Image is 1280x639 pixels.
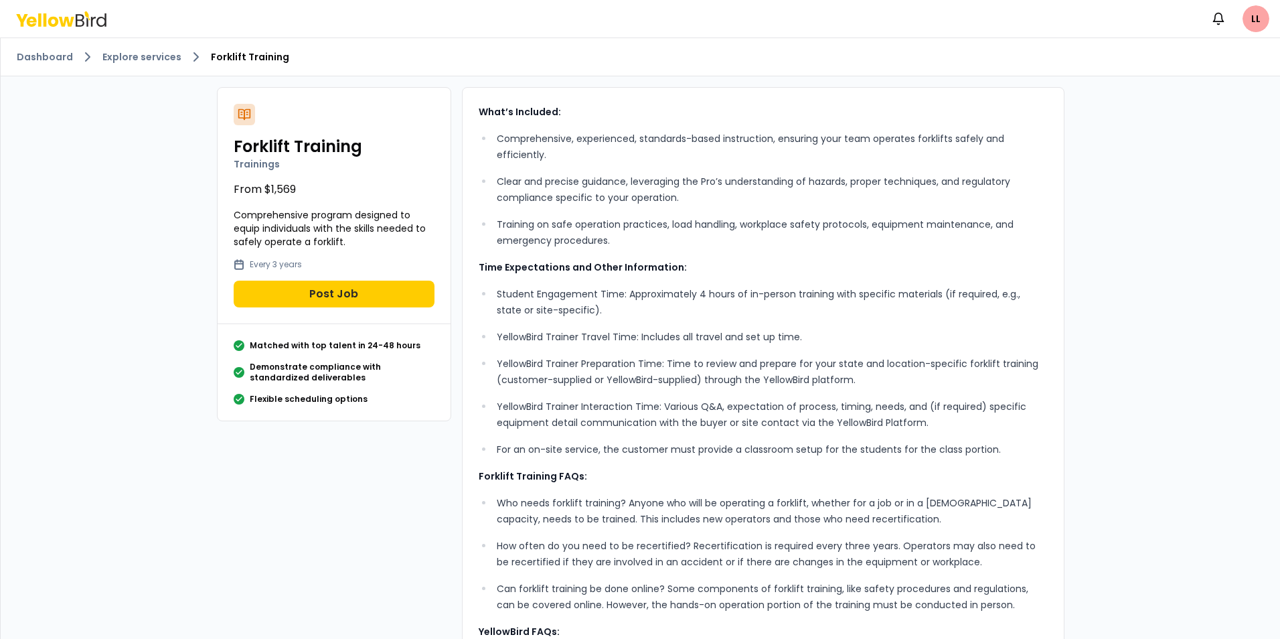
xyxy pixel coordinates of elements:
[234,182,434,198] p: From $1,569
[1243,5,1269,32] span: LL
[234,157,434,171] p: Trainings
[497,581,1047,613] p: Can forklift training be done online? Some components of forklift training, like safety procedure...
[250,362,434,383] p: Demonstrate compliance with standardized deliverables
[479,470,587,483] strong: Forklift Training FAQs:
[497,538,1047,570] p: How often do you need to be recertified? Recertification is required every three years. Operators...
[234,208,434,248] p: Comprehensive program designed to equip individuals with the skills needed to safely operate a fo...
[479,105,561,119] strong: What’s Included:
[497,495,1047,527] p: Who needs forklift training? Anyone who will be operating a forklift, whether for a job or in a [...
[234,281,434,307] button: Post Job
[497,329,1047,345] p: YellowBird Trainer Travel Time: Includes all travel and set up time.
[234,136,434,157] h2: Forklift Training
[497,286,1047,318] p: Student Engagement Time: Approximately 4 hours of in-person training with specific materials (if ...
[17,50,73,64] a: Dashboard
[479,261,687,274] strong: Time Expectations and Other Information:
[497,216,1047,248] p: Training on safe operation practices, load handling, workplace safety protocols, equipment mainte...
[497,441,1047,457] p: For an on-site service, the customer must provide a classroom setup for the students for the clas...
[250,259,302,270] p: Every 3 years
[497,399,1047,431] p: YellowBird Trainer Interaction Time: Various Q&A, expectation of process, timing, needs, and (if ...
[250,394,368,405] p: Flexible scheduling options
[17,49,1264,65] nav: breadcrumb
[497,356,1047,388] p: YellowBird Trainer Preparation Time: Time to review and prepare for your state and location-speci...
[497,173,1047,206] p: Clear and precise guidance, leveraging the Pro’s understanding of hazards, proper techniques, and...
[211,50,289,64] span: Forklift Training
[102,50,181,64] a: Explore services
[250,340,420,351] p: Matched with top talent in 24-48 hours
[497,131,1047,163] p: Comprehensive, experienced, standards-based instruction, ensuring your team operates forklifts sa...
[479,625,560,638] strong: YellowBird FAQs:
